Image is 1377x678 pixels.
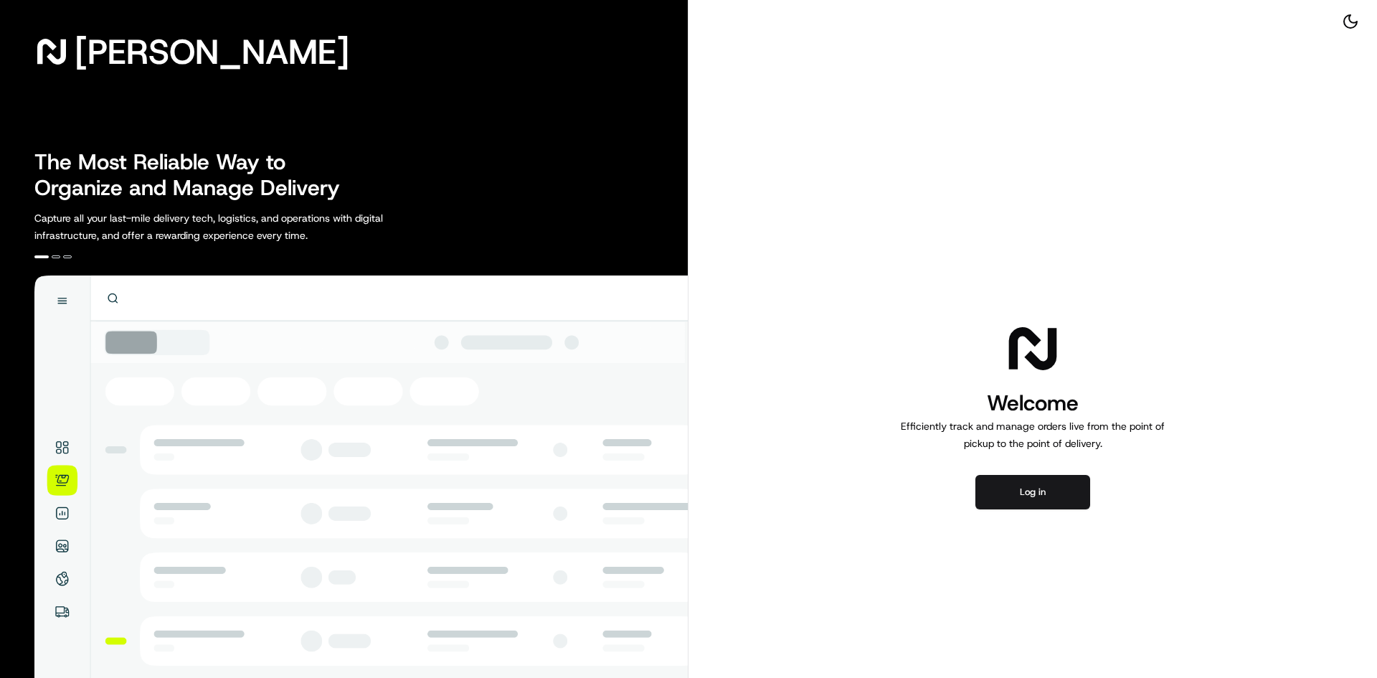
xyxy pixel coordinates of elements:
[895,389,1170,418] h1: Welcome
[34,209,448,244] p: Capture all your last-mile delivery tech, logistics, and operations with digital infrastructure, ...
[975,475,1090,509] button: Log in
[895,418,1170,452] p: Efficiently track and manage orders live from the point of pickup to the point of delivery.
[34,149,356,201] h2: The Most Reliable Way to Organize and Manage Delivery
[75,37,349,66] span: [PERSON_NAME]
